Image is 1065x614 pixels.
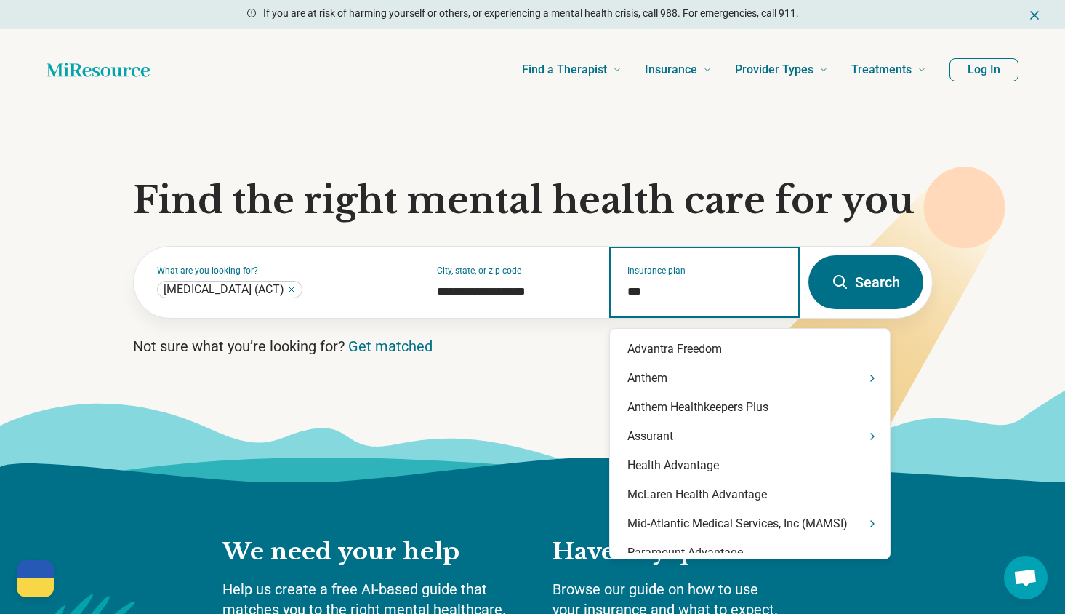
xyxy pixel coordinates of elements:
[610,335,890,553] div: Suggestions
[610,538,890,567] div: Paramount Advantage
[645,60,697,80] span: Insurance
[47,55,150,84] a: Home page
[610,480,890,509] div: McLaren Health Advantage
[808,255,923,309] button: Search
[610,451,890,480] div: Health Advantage
[133,336,933,356] p: Not sure what you’re looking for?
[610,509,890,538] div: Mid-Atlantic Medical Services, Inc (MAMSI)
[610,364,890,393] div: Anthem
[1027,6,1042,23] button: Dismiss
[164,282,284,297] span: [MEDICAL_DATA] (ACT)
[552,537,843,567] h2: Have any questions?
[287,285,296,294] button: Acceptance and Commitment Therapy (ACT)
[348,338,433,355] a: Get matched
[735,60,813,80] span: Provider Types
[610,335,890,364] div: Advantra Freedom
[1004,556,1048,599] div: Open chat
[263,6,799,21] p: If you are at risk of harming yourself or others, or experiencing a mental health crisis, call 98...
[610,422,890,451] div: Assurant
[157,266,402,275] label: What are you looking for?
[522,60,607,80] span: Find a Therapist
[133,179,933,223] h1: Find the right mental health care for you
[949,58,1018,81] button: Log In
[222,537,523,567] h2: We need your help
[851,60,912,80] span: Treatments
[610,393,890,422] div: Anthem Healthkeepers Plus
[157,281,302,298] div: Acceptance and Commitment Therapy (ACT)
